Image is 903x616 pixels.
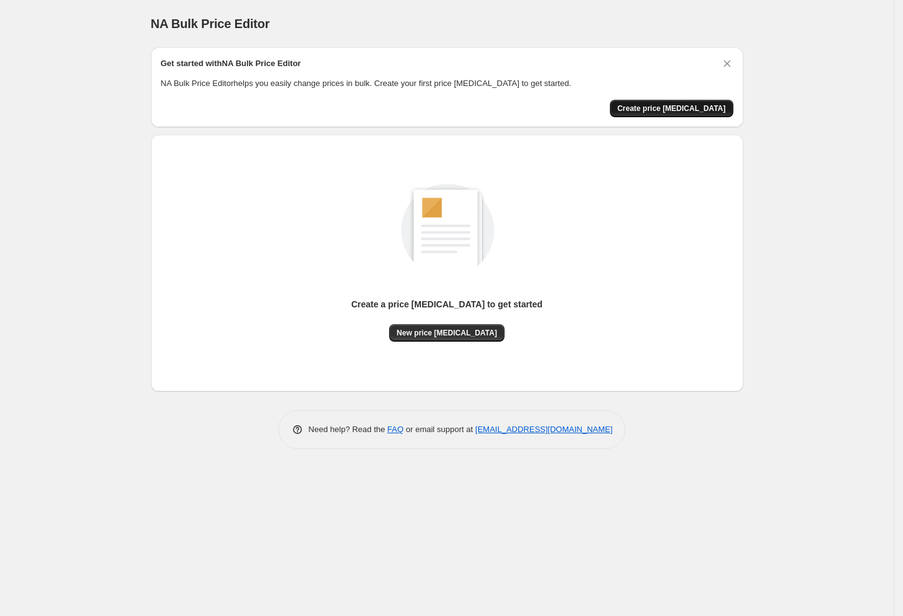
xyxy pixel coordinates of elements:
p: Create a price [MEDICAL_DATA] to get started [351,298,543,310]
h2: Get started with NA Bulk Price Editor [161,57,301,70]
button: Create price change job [610,100,733,117]
span: NA Bulk Price Editor [151,17,270,31]
span: Need help? Read the [309,425,388,434]
span: or email support at [403,425,475,434]
span: New price [MEDICAL_DATA] [397,328,497,338]
p: NA Bulk Price Editor helps you easily change prices in bulk. Create your first price [MEDICAL_DAT... [161,77,733,90]
button: Dismiss card [721,57,733,70]
button: New price [MEDICAL_DATA] [389,324,505,342]
span: Create price [MEDICAL_DATA] [617,103,726,113]
a: [EMAIL_ADDRESS][DOMAIN_NAME] [475,425,612,434]
a: FAQ [387,425,403,434]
